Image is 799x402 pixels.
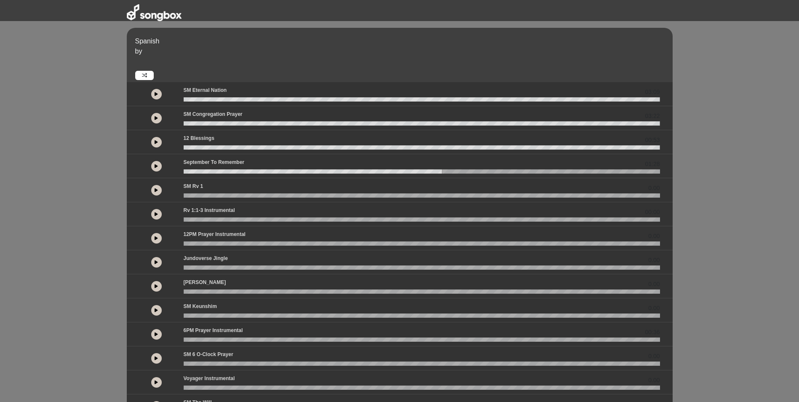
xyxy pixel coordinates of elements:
[645,136,660,145] span: 00:53
[184,255,228,262] p: Jundoverse Jingle
[648,280,660,289] span: 0.00
[184,158,245,166] p: September to Remember
[184,279,226,286] p: [PERSON_NAME]
[648,184,660,193] span: 0.00
[648,256,660,265] span: 0.00
[648,352,660,361] span: 0.00
[645,112,660,121] span: 03:22
[184,327,243,334] p: 6PM Prayer Instrumental
[135,36,671,46] p: Spanish
[135,48,142,55] span: by
[645,208,660,217] span: 00:00
[648,232,660,241] span: 0.00
[645,88,660,96] span: 03:09
[184,303,217,310] p: SM Keunshim
[645,160,660,169] span: 01:28
[184,182,203,190] p: SM Rv 1
[184,375,235,382] p: Voyager Instrumental
[648,376,660,385] span: 0.00
[648,304,660,313] span: 0.00
[184,86,227,94] p: SM Eternal Nation
[645,328,660,337] span: 00:36
[127,4,182,21] img: songbox-logo-white.png
[184,351,233,358] p: SM 6 o-clock prayer
[184,206,235,214] p: Rv 1:1-3 Instrumental
[184,110,243,118] p: SM Congregation Prayer
[184,134,214,142] p: 12 Blessings
[184,230,246,238] p: 12PM Prayer Instrumental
